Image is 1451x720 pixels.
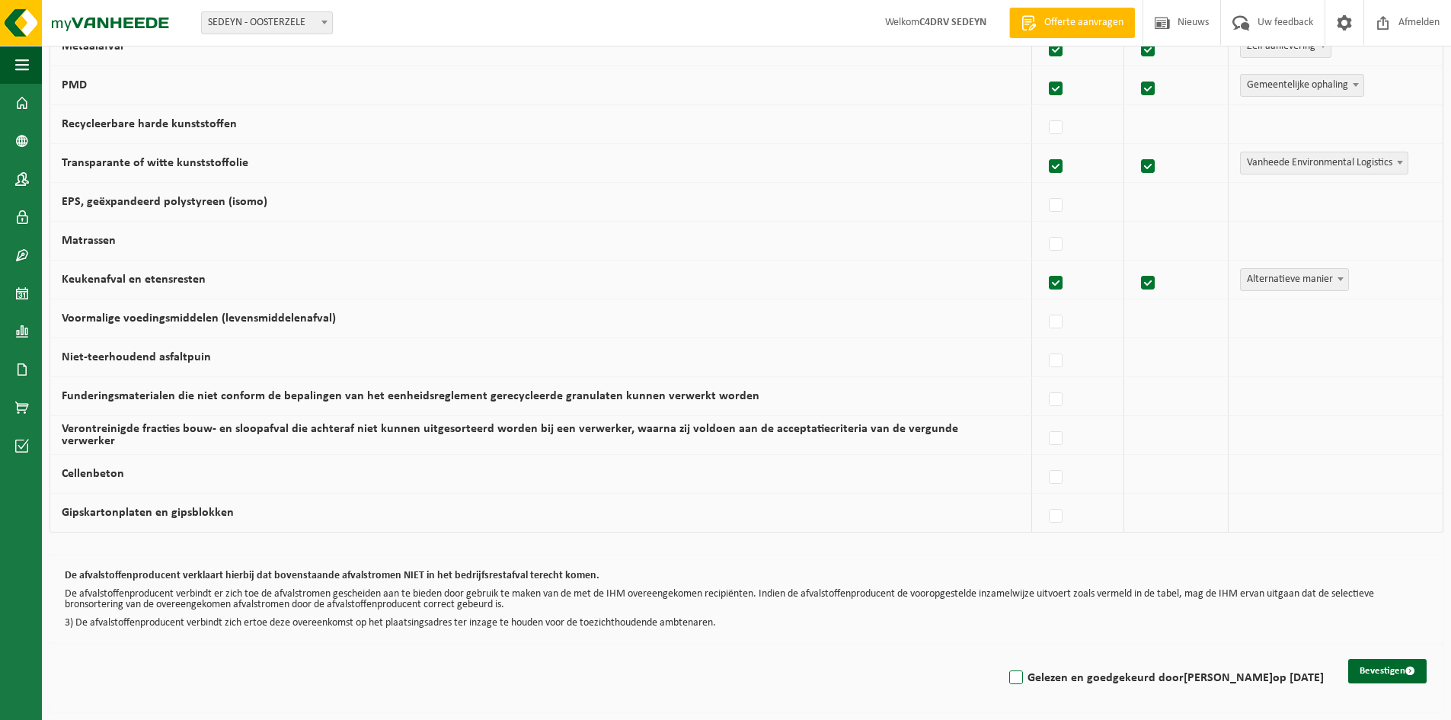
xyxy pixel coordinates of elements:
p: 3) De afvalstoffenproducent verbindt zich ertoe deze overeenkomst op het plaatsingsadres ter inza... [65,618,1428,629]
span: Vanheede Environmental Logistics [1240,152,1408,174]
label: Niet-teerhoudend asfaltpuin [62,351,211,363]
label: PMD [62,79,87,91]
span: Gemeentelijke ophaling [1240,74,1364,97]
label: Gipskartonplaten en gipsblokken [62,507,234,519]
label: Recycleerbare harde kunststoffen [62,118,237,130]
label: EPS, geëxpandeerd polystyreen (isomo) [62,196,267,208]
label: Gelezen en goedgekeurd door op [DATE] [1006,667,1324,690]
span: Alternatieve manier [1241,269,1348,290]
label: Cellenbeton [62,468,124,480]
span: Offerte aanvragen [1040,15,1127,30]
label: Matrassen [62,235,116,247]
label: Funderingsmaterialen die niet conform de bepalingen van het eenheidsreglement gerecycleerde granu... [62,390,759,402]
a: Offerte aanvragen [1009,8,1135,38]
span: Gemeentelijke ophaling [1241,75,1363,96]
label: Verontreinigde fracties bouw- en sloopafval die achteraf niet kunnen uitgesorteerd worden bij een... [62,423,958,447]
b: De afvalstoffenproducent verklaart hierbij dat bovenstaande afvalstromen NIET in het bedrijfsrest... [65,570,599,581]
p: De afvalstoffenproducent verbindt er zich toe de afvalstromen gescheiden aan te bieden door gebru... [65,589,1428,610]
span: SEDEYN - OOSTERZELE [201,11,333,34]
button: Bevestigen [1348,659,1427,683]
span: Vanheede Environmental Logistics [1241,152,1408,174]
label: Transparante of witte kunststoffolie [62,157,248,169]
strong: C4DRV SEDEYN [919,17,986,28]
span: SEDEYN - OOSTERZELE [202,12,332,34]
span: Alternatieve manier [1240,268,1349,291]
label: Voormalige voedingsmiddelen (levensmiddelenafval) [62,312,336,325]
span: Zelf aanlevering [1241,36,1331,57]
strong: [PERSON_NAME] [1184,672,1273,684]
label: Metaalafval [62,40,123,53]
label: Keukenafval en etensresten [62,274,206,286]
span: Zelf aanlevering [1240,35,1331,58]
